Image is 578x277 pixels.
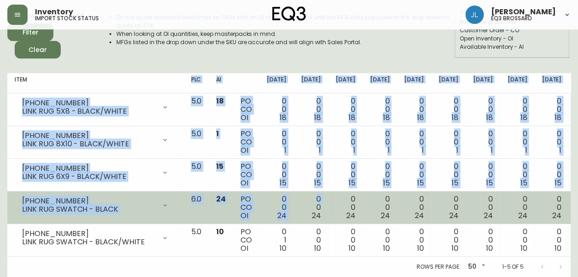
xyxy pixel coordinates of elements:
div: [PHONE_NUMBER] [22,230,156,238]
div: 0 0 [267,162,286,187]
h5: eq3 brossard [491,16,532,21]
span: 24 [380,210,389,221]
th: [DATE] [397,73,431,93]
span: 15 [486,178,493,188]
td: 5.0 [183,126,209,159]
div: 0 0 [508,228,527,253]
div: 0 0 [336,195,355,220]
span: 1 [456,145,458,156]
span: 10 [417,243,424,254]
span: 15 [417,178,424,188]
span: 15 [520,178,527,188]
td: 6.0 [183,191,209,224]
span: OI [240,243,248,254]
span: 18 [452,112,458,123]
div: 0 0 [508,195,527,220]
div: 0 0 [267,97,286,122]
div: LINK RUG SWATCH - BLACK [22,205,156,214]
div: 0 0 [404,162,424,187]
div: PO CO [240,162,252,187]
button: Clear [15,41,61,58]
div: [PHONE_NUMBER] [22,99,156,107]
img: 4c684eb21b92554db63a26dcce857022 [465,6,484,24]
span: 18 [349,112,355,123]
div: 0 0 [370,130,389,155]
span: 24 [312,210,321,221]
div: 0 0 [473,162,493,187]
div: 0 0 [508,130,527,155]
div: 0 0 [473,130,493,155]
th: [DATE] [294,73,328,93]
div: [PHONE_NUMBER]LINK RUG 5X8 - BLACK/WHITE [15,97,176,117]
img: logo [272,6,306,21]
div: PO CO [240,228,252,253]
span: 18 [314,112,321,123]
th: [DATE] [431,73,466,93]
div: [PHONE_NUMBER] [22,164,156,173]
span: 15 [555,178,561,188]
th: [DATE] [534,73,569,93]
span: 1 [284,145,286,156]
div: LINK RUG SWATCH - BLACK/WHITE [22,238,156,246]
div: 0 0 [542,195,561,220]
span: 10 [216,226,224,237]
div: 50 [464,260,487,275]
div: 0 0 [542,228,561,253]
th: PLC [183,73,209,93]
span: 15 [383,178,389,188]
div: 0 0 [439,162,458,187]
div: 0 0 [508,97,527,122]
div: 0 1 [267,228,286,253]
span: Inventory [35,8,73,16]
span: 15 [349,178,355,188]
div: 0 0 [542,97,561,122]
span: 24 [216,194,226,204]
th: [DATE] [259,73,294,93]
th: [DATE] [362,73,397,93]
h5: import stock status [35,16,99,21]
li: MFGs listed in the drop down under the SKU are accurate and will align with Sales Portal. [116,38,454,46]
span: 24 [415,210,424,221]
div: 0 0 [439,97,458,122]
div: 0 0 [336,162,355,187]
div: 0 0 [370,228,389,253]
span: 24 [518,210,527,221]
span: 24 [484,210,493,221]
div: 0 0 [404,97,424,122]
div: [PHONE_NUMBER]LINK RUG 6X9 - BLACK/WHITE [15,162,176,183]
div: 0 0 [542,130,561,155]
span: OI [240,210,248,221]
span: 1 [525,145,527,156]
div: 0 0 [301,130,321,155]
div: LINK RUG 8X10 - BLACK/WHITE [22,140,156,148]
span: 1 [491,145,493,156]
span: 18 [417,112,424,123]
div: 0 0 [404,228,424,253]
td: 5.0 [183,159,209,191]
th: [DATE] [466,73,500,93]
th: Item [7,73,183,93]
div: 0 0 [473,228,493,253]
div: 0 0 [267,130,286,155]
div: 0 0 [404,130,424,155]
div: PO CO [240,97,252,122]
span: 18 [280,112,286,123]
div: Customer Order - CO [460,26,565,35]
span: 24 [277,210,286,221]
div: [PHONE_NUMBER]LINK RUG SWATCH - BLACK [15,195,176,215]
span: 24 [552,210,561,221]
span: 24 [346,210,355,221]
div: 0 0 [439,130,458,155]
div: 0 0 [439,228,458,253]
span: OI [240,178,248,188]
span: 18 [383,112,389,123]
div: Available Inventory - AI [460,43,565,51]
span: 18 [520,112,527,123]
td: 5.0 [183,93,209,126]
span: 18 [555,112,561,123]
span: 10 [383,243,389,254]
div: 0 0 [370,195,389,220]
div: 0 0 [473,195,493,220]
span: 1 [353,145,355,156]
span: OI [240,112,248,123]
